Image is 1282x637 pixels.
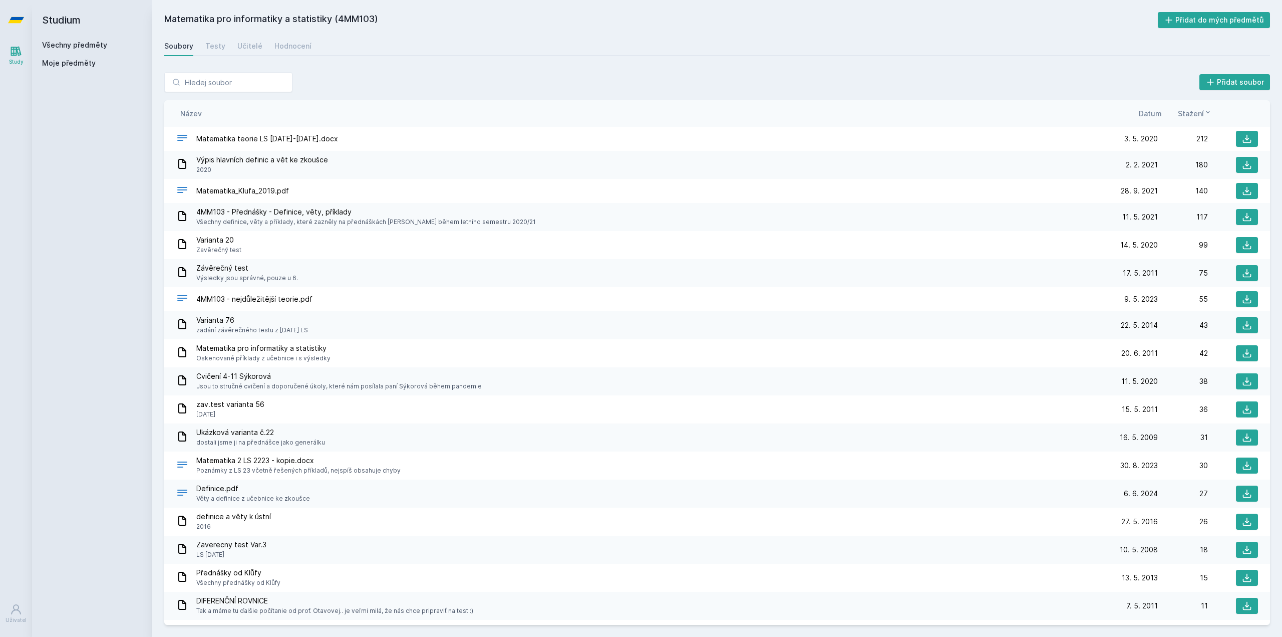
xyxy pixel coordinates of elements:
[1120,433,1158,443] span: 16. 5. 2009
[205,41,225,51] div: Testy
[42,41,107,49] a: Všechny předměty
[164,41,193,51] div: Soubory
[1122,212,1158,222] span: 11. 5. 2021
[196,263,298,273] span: Závěrečný test
[6,616,27,624] div: Uživatel
[1158,601,1208,611] div: 11
[196,550,266,560] span: LS [DATE]
[1178,108,1204,119] span: Stažení
[196,522,271,532] span: 2016
[1121,320,1158,330] span: 22. 5. 2014
[196,207,536,217] span: 4MM103 - Přednášky - Definice, věty, příklady
[1158,160,1208,170] div: 180
[1126,160,1158,170] span: 2. 2. 2021
[274,36,311,56] a: Hodnocení
[9,58,24,66] div: Study
[1158,517,1208,527] div: 26
[196,540,266,550] span: Zaverecny test Var.3
[1123,268,1158,278] span: 17. 5. 2011
[1120,240,1158,250] span: 14. 5. 2020
[1122,404,1158,414] span: 15. 5. 2011
[1158,545,1208,555] div: 18
[1158,348,1208,358] div: 42
[1158,489,1208,499] div: 27
[180,108,202,119] button: Název
[2,598,30,629] a: Uživatel
[1158,212,1208,222] div: 117
[196,235,241,245] span: Varianta 20
[196,245,241,255] span: Zavěrečný test
[1120,545,1158,555] span: 10. 5. 2008
[164,12,1158,28] h2: Matematika pro informatiky a statistiky (4MM103)
[176,132,188,146] div: DOCX
[176,292,188,307] div: PDF
[196,294,312,304] span: 4MM103 - nejdůležitější teorie.pdf
[1124,294,1158,304] span: 9. 5. 2023
[196,578,280,588] span: Všechny přednášky od Klůfy
[196,217,536,227] span: Všechny definice, věty a příklady, které zazněly na přednáškách [PERSON_NAME] během letního semes...
[196,438,325,448] span: dostali jsme ji na přednášce jako generálku
[1124,134,1158,144] span: 3. 5. 2020
[237,41,262,51] div: Učitelé
[1158,376,1208,386] div: 38
[196,568,280,578] span: Přednášky od Klůfy
[176,184,188,198] div: PDF
[1126,601,1158,611] span: 7. 5. 2011
[196,606,473,616] span: Tak a máme tu ďalšie počítanie od prof. Otavovej.. je veľmi milá, že nás chce pripraviť na test :)
[164,72,292,92] input: Hledej soubor
[196,381,482,391] span: Jsou to stručné cvičení a doporučené úkoly, které nám posílala paní Sýkorová během pandemie
[196,155,328,165] span: Výpis hlavních definic a vět ke zkoušce
[1121,376,1158,386] span: 11. 5. 2020
[196,353,331,363] span: Oskenované příklady z učebnice i s výsledky
[1139,108,1162,119] button: Datum
[1124,489,1158,499] span: 6. 6. 2024
[176,459,188,473] div: DOCX
[196,325,308,335] span: zadání závěrečného testu z [DATE] LS
[1158,240,1208,250] div: 99
[196,315,308,325] span: Varianta 76
[196,165,328,175] span: 2020
[1158,12,1270,28] button: Přidat do mých předmětů
[196,134,338,144] span: Matematika teorie LS [DATE]-[DATE].docx
[1158,433,1208,443] div: 31
[1121,348,1158,358] span: 20. 6. 2011
[205,36,225,56] a: Testy
[196,456,401,466] span: Matematika 2 LS 2223 - kopie.docx
[1158,268,1208,278] div: 75
[274,41,311,51] div: Hodnocení
[196,399,264,409] span: zav.test varianta 56
[1158,461,1208,471] div: 30
[42,58,96,68] span: Moje předměty
[1158,320,1208,330] div: 43
[196,409,264,419] span: [DATE]
[1158,573,1208,583] div: 15
[164,36,193,56] a: Soubory
[1121,186,1158,196] span: 28. 9. 2021
[237,36,262,56] a: Učitelé
[196,624,257,634] span: zkrácené definice
[2,40,30,71] a: Study
[1121,517,1158,527] span: 27. 5. 2016
[196,371,482,381] span: Cvičení 4-11 Sýkorová
[1120,461,1158,471] span: 30. 8. 2023
[196,512,271,522] span: definice a věty k ústní
[1158,404,1208,414] div: 36
[196,273,298,283] span: Výsledky jsou správné, pouze u 6.
[196,494,310,504] span: Věty a definice z učebnice ke zkoušce
[176,487,188,501] div: PDF
[1199,74,1270,90] button: Přidat soubor
[196,466,401,476] span: Poznámky z LS 23 včetně řešených příkladů, nejspíš obsahuje chyby
[196,484,310,494] span: Definice.pdf
[1122,573,1158,583] span: 13. 5. 2013
[196,596,473,606] span: DIFERENČNÍ ROVNICE
[1158,134,1208,144] div: 212
[196,343,331,353] span: Matematika pro informatiky a statistiky
[1178,108,1212,119] button: Stažení
[196,186,289,196] span: Matematika_Klufa_2019.pdf
[1158,294,1208,304] div: 55
[1158,186,1208,196] div: 140
[196,428,325,438] span: Ukázková varianta č.22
